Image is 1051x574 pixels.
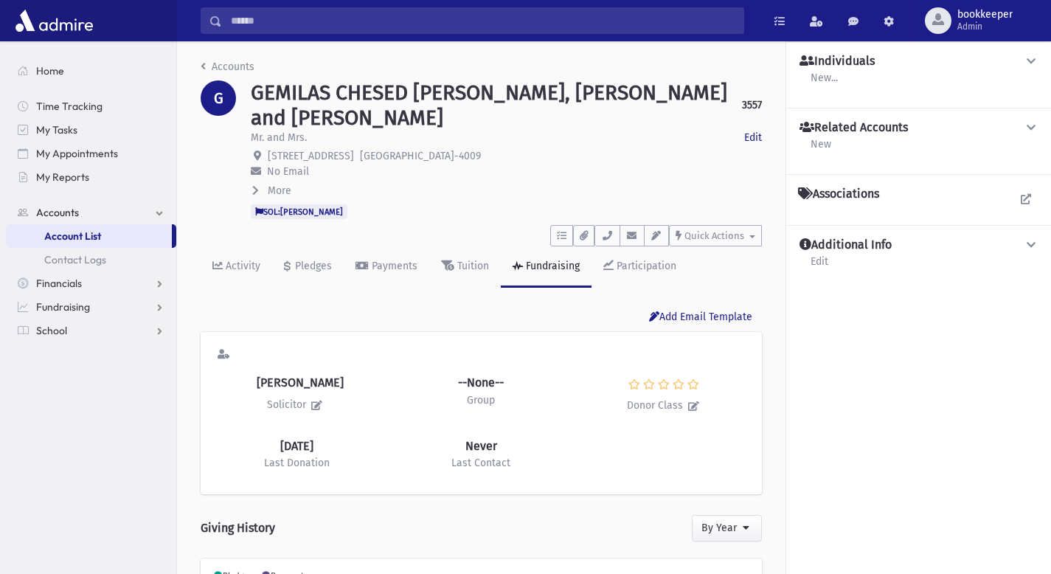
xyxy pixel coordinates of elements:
a: Participation [592,246,688,288]
h1: Giving History [201,509,275,547]
div: G [201,80,236,116]
a: Edit [744,130,762,145]
span: [GEOGRAPHIC_DATA]-4009 [360,150,481,162]
a: New... [810,69,839,96]
h6: [DATE] [280,440,313,452]
div: Fundraising [523,260,580,272]
h4: Individuals [799,54,875,69]
span: Home [36,64,64,77]
div: Payments [369,260,417,272]
span: School [36,324,67,337]
h6: Never [465,440,497,452]
h6: Solicitor [267,395,327,416]
p: Last Donation [264,455,330,471]
h4: Related Accounts [799,120,908,136]
img: AdmirePro [12,6,97,35]
span: Accounts [36,206,79,219]
button: More [251,183,293,198]
p: Mr. and Mrs. [251,130,307,145]
div: Participation [614,260,676,272]
h6: --None-- [458,377,504,389]
span: Time Tracking [36,100,103,113]
span: SOL:[PERSON_NAME] [251,204,347,219]
a: Pledges [272,246,344,288]
span: [STREET_ADDRESS] [268,150,354,162]
h6: [PERSON_NAME] [251,377,344,389]
span: My Tasks [36,123,77,136]
span: Contact Logs [44,253,106,266]
a: Activity [201,246,272,288]
a: Time Tracking [6,94,176,118]
a: Tuition [429,246,501,288]
a: My Reports [6,165,176,189]
p: Last Contact [451,455,510,471]
a: Home [6,59,176,83]
span: More [268,184,291,197]
span: bookkeeper [957,9,1013,21]
span: My Reports [36,170,89,184]
span: Quick Actions [684,230,744,241]
h1: GEMILAS CHESED [PERSON_NAME], [PERSON_NAME] and [PERSON_NAME] [251,80,742,130]
a: Financials [6,272,176,295]
h4: Additional Info [799,238,892,253]
p: Donor Class [627,395,704,417]
span: Fundraising [36,300,90,314]
a: Accounts [6,201,176,224]
button: Add Email Template [639,305,762,332]
div: Pledges [292,260,332,272]
nav: breadcrumb [201,59,254,80]
a: Edit [810,253,829,280]
span: No Email [267,165,309,178]
a: My Tasks [6,118,176,142]
span: Admin [957,21,1013,32]
button: Related Accounts [798,120,1039,136]
span: By Year [701,522,737,534]
a: Contact Logs [6,248,176,272]
a: My Appointments [6,142,176,165]
a: Account List [6,224,172,248]
a: Fundraising [6,295,176,319]
button: By Year [692,515,763,542]
span: Account List [44,229,101,243]
strong: 3557 [742,97,762,113]
a: New [810,136,832,162]
span: My Appointments [36,147,118,160]
button: Additional Info [798,238,1039,253]
button: Quick Actions [669,225,762,246]
input: Search [222,7,743,34]
h4: Associations [798,187,879,201]
a: School [6,319,176,342]
a: Payments [344,246,429,288]
span: Financials [36,277,82,290]
button: Individuals [798,54,1039,69]
a: Fundraising [501,246,592,288]
h6: Group [467,395,495,407]
a: Accounts [201,60,254,73]
div: Activity [223,260,260,272]
div: Tuition [454,260,489,272]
